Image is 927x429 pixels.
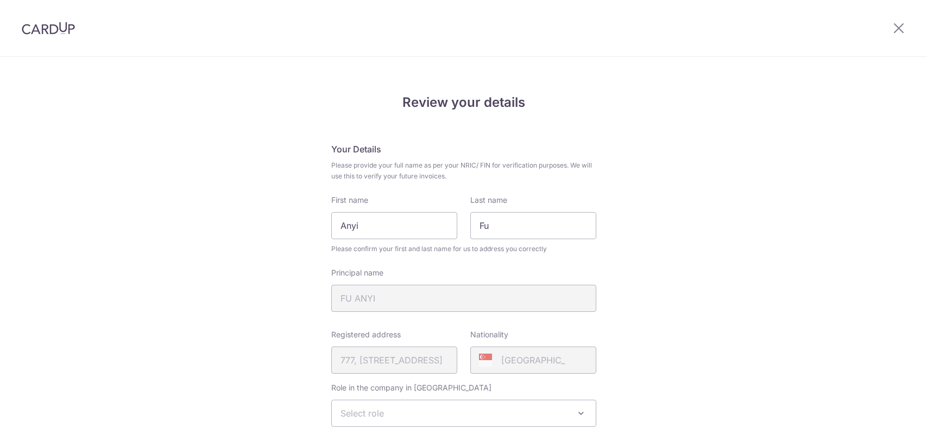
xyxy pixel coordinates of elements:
input: Last name [470,212,596,239]
h5: Your Details [331,143,596,156]
input: First Name [331,212,457,239]
label: First name [331,195,368,206]
img: CardUp [22,22,75,35]
span: Please provide your full name as per your NRIC/ FIN for verification purposes. We will use this t... [331,160,596,182]
span: Select role [340,408,384,419]
span: Please confirm your first and last name for us to address you correctly [331,244,596,254]
label: Principal name [331,267,383,278]
label: Registered address [331,329,401,340]
label: Role in the company in [GEOGRAPHIC_DATA] [331,382,491,393]
label: Last name [470,195,507,206]
label: Nationality [470,329,508,340]
h4: Review your details [331,93,596,112]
